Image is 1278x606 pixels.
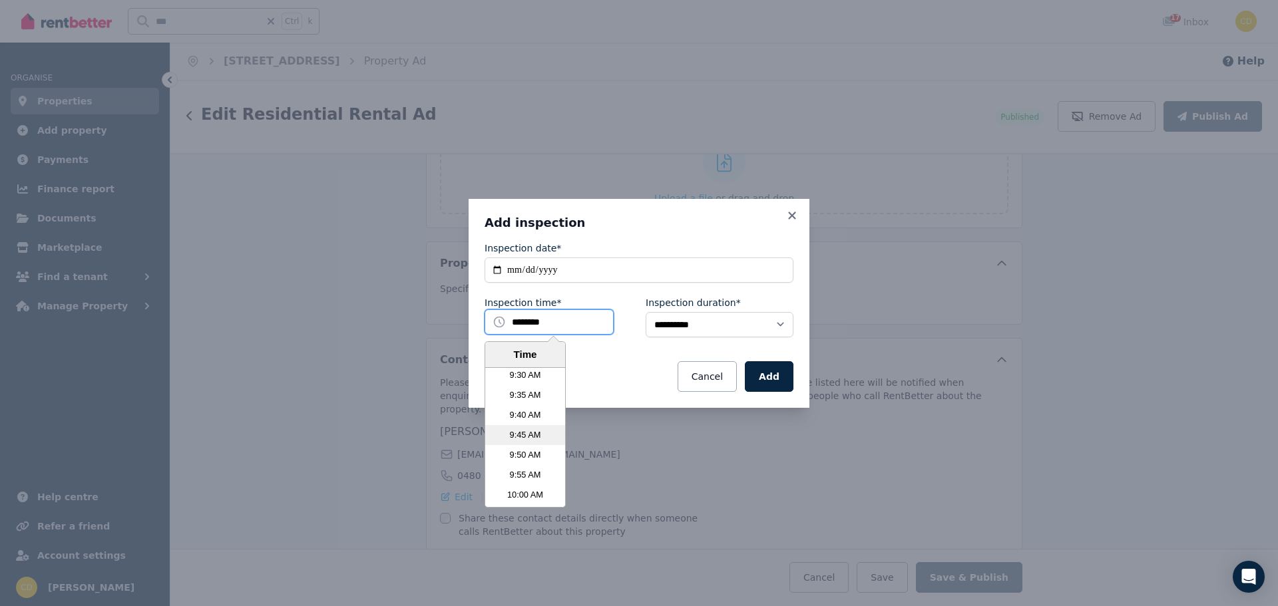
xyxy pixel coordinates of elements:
label: Inspection time* [485,296,561,309]
li: 9:45 AM [485,425,565,445]
label: Inspection duration* [646,296,741,309]
label: Inspection date* [485,241,561,255]
h3: Add inspection [485,215,793,231]
li: 9:30 AM [485,365,565,385]
ul: Time [485,368,565,507]
li: 10:00 AM [485,485,565,505]
button: Cancel [678,361,737,392]
li: 9:55 AM [485,465,565,485]
div: Open Intercom Messenger [1233,561,1265,593]
li: 10:05 AM [485,505,565,525]
li: 9:40 AM [485,405,565,425]
li: 9:50 AM [485,445,565,465]
li: 9:35 AM [485,385,565,405]
button: Add [745,361,793,392]
div: Time [489,347,562,363]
